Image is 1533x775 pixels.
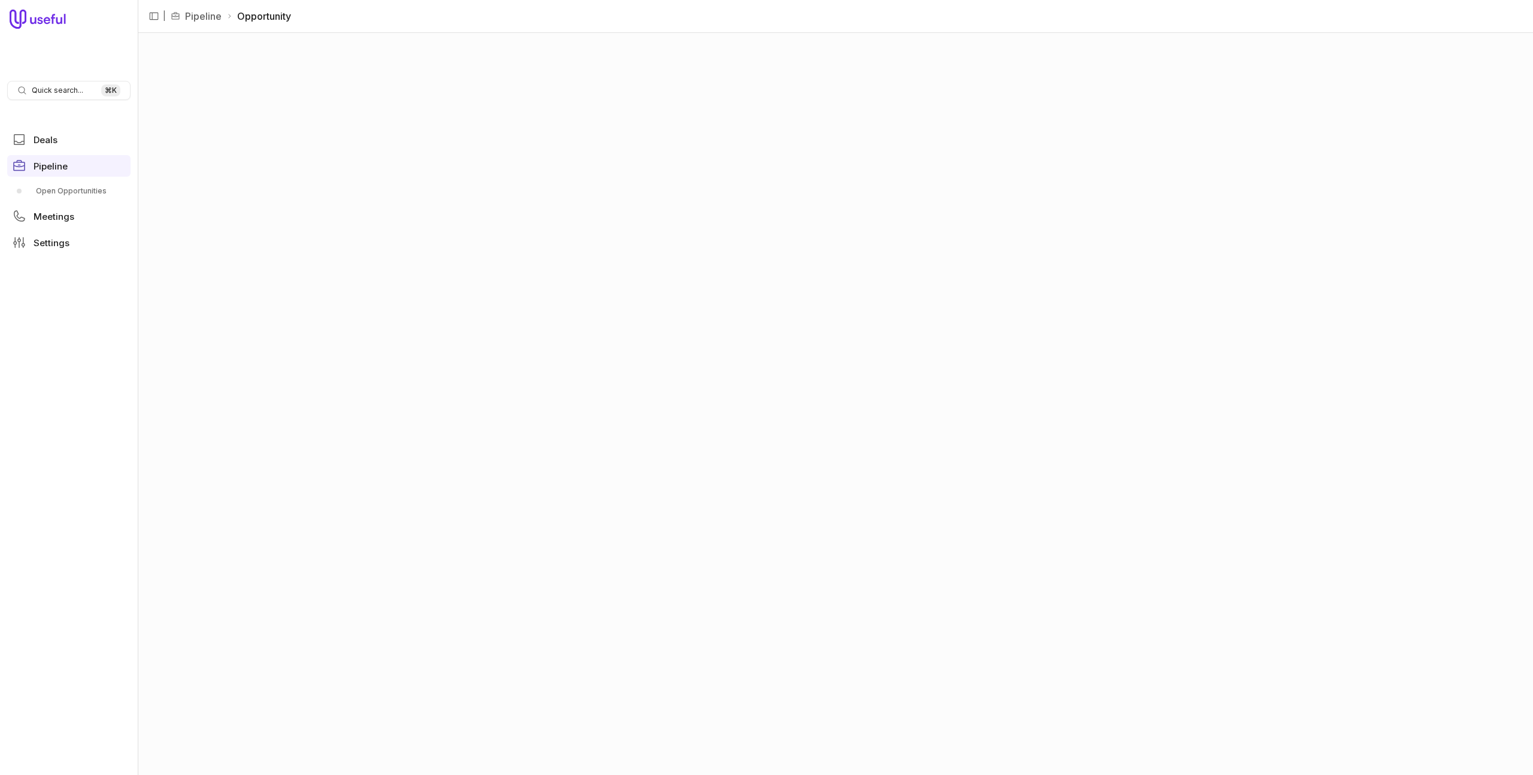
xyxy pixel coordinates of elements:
[7,129,131,150] a: Deals
[7,155,131,177] a: Pipeline
[185,9,222,23] a: Pipeline
[34,212,74,221] span: Meetings
[7,232,131,253] a: Settings
[7,205,131,227] a: Meetings
[34,162,68,171] span: Pipeline
[7,181,131,201] div: Pipeline submenu
[226,9,291,23] li: Opportunity
[101,84,120,96] kbd: ⌘ K
[7,181,131,201] a: Open Opportunities
[163,9,166,23] span: |
[34,238,69,247] span: Settings
[32,86,83,95] span: Quick search...
[145,7,163,25] button: Collapse sidebar
[34,135,57,144] span: Deals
